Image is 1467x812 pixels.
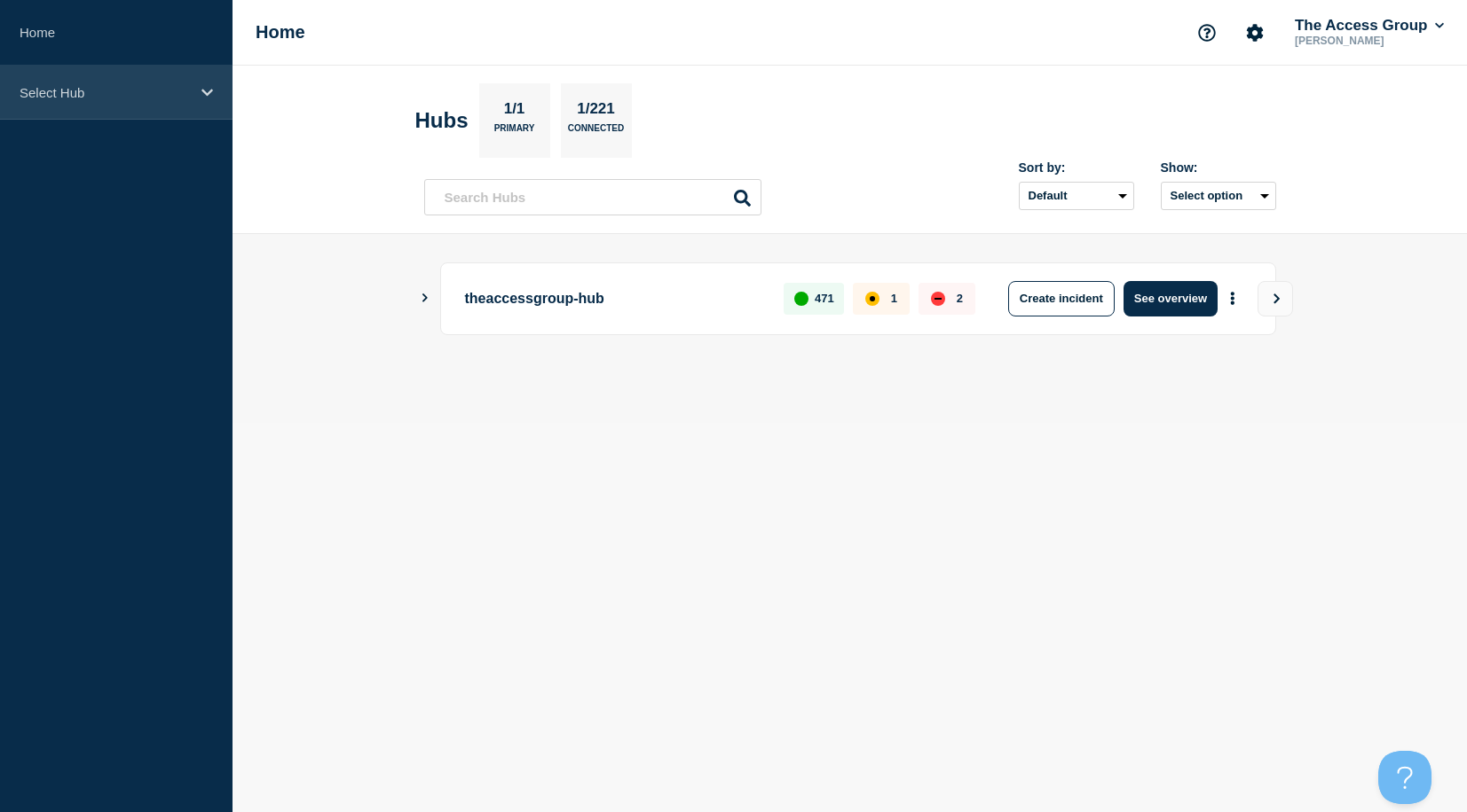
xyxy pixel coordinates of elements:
[571,100,622,123] p: 1/221
[865,292,879,306] div: affected
[494,123,535,142] p: Primary
[256,22,305,43] h1: Home
[1019,182,1134,210] select: Sort by
[424,179,761,215] input: Search Hubs
[1161,160,1276,175] div: Show:
[415,108,469,133] h2: Hubs
[1124,281,1218,316] button: See overview
[497,100,532,123] p: 1/1
[1161,182,1276,210] button: Select option
[1008,281,1115,316] button: Create incident
[794,292,808,306] div: up
[891,292,897,305] p: 1
[421,292,430,305] button: Show Connected Hubs
[20,85,190,100] p: Select Hub
[465,281,764,316] p: theaccessgroup-hub
[1291,35,1447,47] p: [PERSON_NAME]
[1019,160,1134,175] div: Sort by:
[1236,14,1274,51] button: Account settings
[1221,282,1244,315] button: More actions
[957,292,963,305] p: 2
[568,123,624,142] p: Connected
[815,292,834,305] p: 471
[1258,281,1293,316] button: View
[1291,17,1447,35] button: The Access Group
[1188,14,1226,51] button: Support
[1378,751,1432,804] iframe: Help Scout Beacon - Open
[931,292,945,306] div: down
